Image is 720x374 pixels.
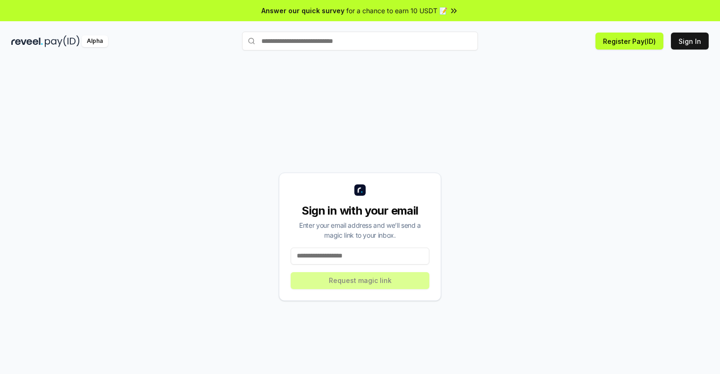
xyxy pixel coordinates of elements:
span: for a chance to earn 10 USDT 📝 [346,6,447,16]
button: Sign In [671,33,709,50]
div: Sign in with your email [291,203,429,218]
img: pay_id [45,35,80,47]
img: logo_small [354,184,366,196]
span: Answer our quick survey [261,6,344,16]
div: Alpha [82,35,108,47]
button: Register Pay(ID) [595,33,663,50]
img: reveel_dark [11,35,43,47]
div: Enter your email address and we’ll send a magic link to your inbox. [291,220,429,240]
